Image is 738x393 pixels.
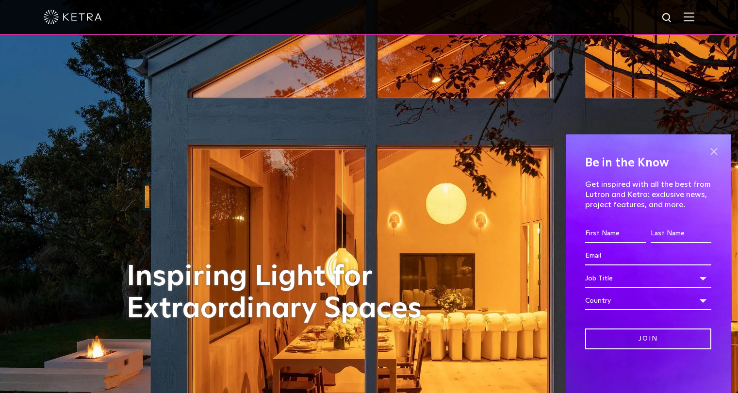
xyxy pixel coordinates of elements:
[585,247,711,265] input: Email
[585,292,711,310] div: Country
[585,328,711,349] input: Join
[661,12,673,24] img: search icon
[585,154,711,172] h4: Be in the Know
[684,12,694,21] img: Hamburger%20Nav.svg
[585,269,711,288] div: Job Title
[585,225,646,243] input: First Name
[127,261,442,325] h1: Inspiring Light for Extraordinary Spaces
[44,10,102,24] img: ketra-logo-2019-white
[585,180,711,210] p: Get inspired with all the best from Lutron and Ketra: exclusive news, project features, and more.
[651,225,711,243] input: Last Name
